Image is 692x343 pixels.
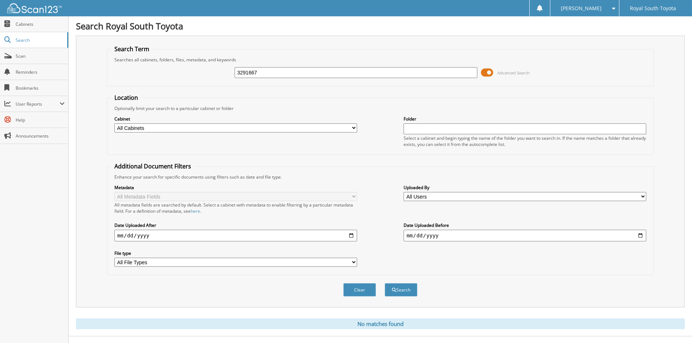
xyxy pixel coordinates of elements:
a: here [191,208,200,214]
span: Search [16,37,64,43]
span: Royal South Toyota [630,6,676,11]
div: Searches all cabinets, folders, files, metadata, and keywords [111,57,650,63]
span: Scan [16,53,65,59]
label: File type [114,250,357,256]
div: No matches found [76,318,685,329]
h1: Search Royal South Toyota [76,20,685,32]
label: Metadata [114,184,357,191]
span: Advanced Search [497,70,530,75]
legend: Additional Document Filters [111,162,195,170]
div: All metadata fields are searched by default. Select a cabinet with metadata to enable filtering b... [114,202,357,214]
span: Reminders [16,69,65,75]
div: Optionally limit your search to a particular cabinet or folder [111,105,650,111]
input: end [404,230,646,241]
button: Search [385,283,417,297]
button: Clear [343,283,376,297]
img: scan123-logo-white.svg [7,3,62,13]
label: Date Uploaded Before [404,222,646,228]
div: Enhance your search for specific documents using filters such as date and file type. [111,174,650,180]
span: Bookmarks [16,85,65,91]
label: Folder [404,116,646,122]
input: start [114,230,357,241]
label: Date Uploaded After [114,222,357,228]
span: Announcements [16,133,65,139]
label: Uploaded By [404,184,646,191]
legend: Location [111,94,142,102]
label: Cabinet [114,116,357,122]
span: Help [16,117,65,123]
span: [PERSON_NAME] [561,6,602,11]
legend: Search Term [111,45,153,53]
span: Cabinets [16,21,65,27]
span: User Reports [16,101,60,107]
div: Select a cabinet and begin typing the name of the folder you want to search in. If the name match... [404,135,646,147]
